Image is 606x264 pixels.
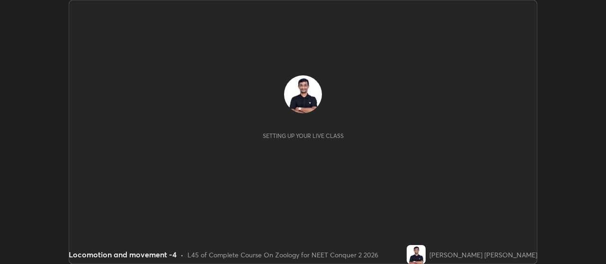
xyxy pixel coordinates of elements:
div: Locomotion and movement -4 [69,249,177,260]
div: L45 of Complete Course On Zoology for NEET Conquer 2 2026 [187,250,378,260]
div: [PERSON_NAME] [PERSON_NAME] [429,250,537,260]
img: c9bf78d67bb745bc84438c2db92f5989.jpg [407,245,426,264]
div: • [180,250,184,260]
img: c9bf78d67bb745bc84438c2db92f5989.jpg [284,75,322,113]
div: Setting up your live class [263,132,344,139]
